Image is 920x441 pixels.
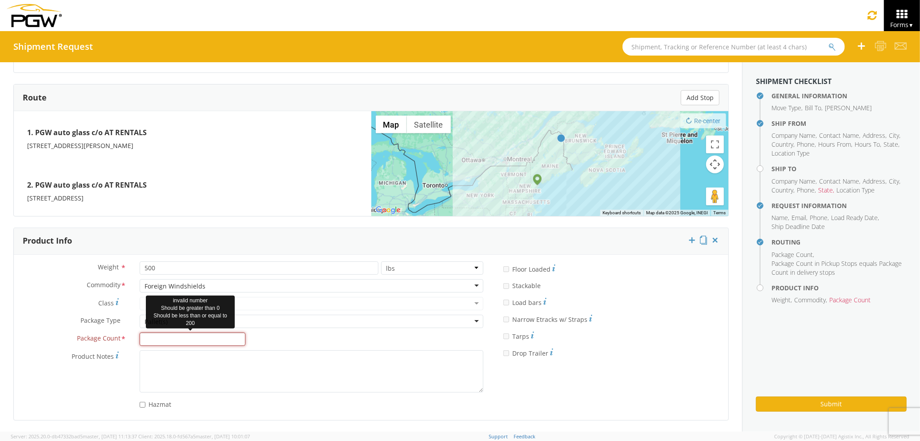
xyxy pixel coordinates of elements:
[7,4,62,27] img: pgw-form-logo-1aaa8060b1cc70fad034.png
[805,104,823,112] li: ,
[771,104,801,112] span: Move Type
[503,330,534,341] label: Tarps
[889,131,899,140] span: City
[771,296,791,304] span: Weight
[890,20,914,29] span: Forms
[794,296,827,305] li: ,
[706,136,724,153] button: Toggle fullscreen view
[771,250,814,259] li: ,
[503,347,553,358] label: Drop Trailer
[805,104,821,112] span: Bill To
[713,210,726,215] a: Terms
[771,186,793,194] span: Country
[863,177,887,186] li: ,
[831,213,879,222] li: ,
[23,93,47,102] h3: Route
[680,113,726,128] button: Re-center
[376,116,407,133] button: Show street map
[77,334,121,344] span: Package Count
[27,124,358,141] h4: 1. PGW auto glass c/o AT RENTALS
[771,250,813,259] span: Package Count
[503,333,509,339] input: Tarps
[140,399,173,409] label: Hazmat
[374,204,403,216] img: Google
[797,140,815,148] span: Phone
[774,433,909,440] span: Copyright © [DATE]-[DATE] Agistix Inc., All Rights Reserved
[771,213,789,222] li: ,
[818,140,852,149] li: ,
[681,90,719,105] button: Add Stop
[825,104,872,112] span: [PERSON_NAME]
[407,116,451,133] button: Show satellite imagery
[819,131,860,140] li: ,
[771,140,795,149] li: ,
[791,213,808,222] li: ,
[87,281,121,291] span: Commodity
[140,402,145,408] input: Hazmat
[771,165,907,172] h4: Ship To
[27,194,84,202] span: [STREET_ADDRESS]
[771,131,816,140] span: Company Name
[603,210,641,216] button: Keyboard shortcuts
[810,213,828,222] span: Phone
[145,282,205,291] div: Foreign Windshields
[771,131,817,140] li: ,
[819,177,860,186] li: ,
[138,433,250,440] span: Client: 2025.18.0-fd567a5
[13,42,93,52] h4: Shipment Request
[884,140,900,149] li: ,
[863,131,885,140] span: Address
[818,186,834,195] li: ,
[98,299,114,307] span: Class
[771,296,792,305] li: ,
[791,213,806,222] span: Email
[818,140,851,148] span: Hours From
[771,120,907,127] h4: Ship From
[771,140,793,148] span: Country
[771,285,907,291] h4: Product Info
[756,76,832,86] strong: Shipment Checklist
[771,222,825,231] span: Ship Deadline Date
[503,280,542,290] label: Stackable
[489,433,508,440] a: Support
[27,141,133,150] span: [STREET_ADDRESS][PERSON_NAME]
[836,186,875,194] span: Location Type
[889,177,900,186] li: ,
[503,350,509,356] input: Drop Trailer
[503,317,509,322] input: Narrow Etracks w/ Straps
[771,92,907,99] h4: General Information
[855,140,881,149] li: ,
[23,237,72,245] h3: Product Info
[819,177,859,185] span: Contact Name
[818,186,833,194] span: State
[503,283,509,289] input: Stackable
[503,263,555,274] label: Floor Loaded
[145,317,168,326] div: Pallet(s)
[771,186,795,195] li: ,
[72,352,114,361] span: Product Notes
[503,300,509,305] input: Load bars
[11,433,137,440] span: Server: 2025.20.0-db47332bad5
[756,397,907,412] button: Submit
[863,131,887,140] li: ,
[27,177,358,194] h4: 2. PGW auto glass c/o AT RENTALS
[863,177,885,185] span: Address
[771,149,810,157] span: Location Type
[855,140,880,148] span: Hours To
[80,316,121,326] span: Package Type
[771,177,816,185] span: Company Name
[771,259,902,277] span: Package Count in Pickup Stops equals Package Count in delivery stops
[771,202,907,209] h4: Request Information
[374,204,403,216] a: Open this area in Google Maps (opens a new window)
[797,140,816,149] li: ,
[797,186,816,195] li: ,
[503,266,509,272] input: Floor Loaded
[884,140,898,148] span: State
[646,210,708,215] span: Map data ©2025 Google, INEGI
[514,433,535,440] a: Feedback
[83,433,137,440] span: master, [DATE] 11:13:37
[829,296,871,304] span: Package Count
[146,296,235,329] div: invalid number Should be greater than 0 Should be less than or equal to 200
[794,296,826,304] span: Commodity
[196,433,250,440] span: master, [DATE] 10:01:07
